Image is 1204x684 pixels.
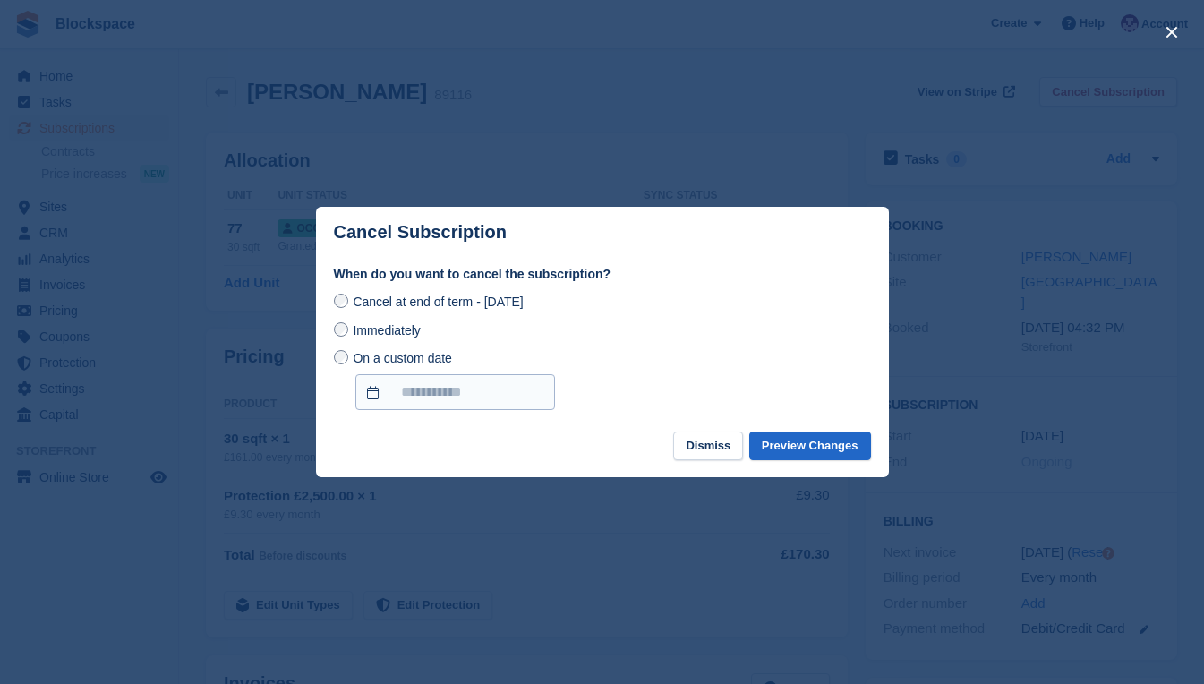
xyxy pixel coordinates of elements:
[334,294,348,308] input: Cancel at end of term - [DATE]
[334,322,348,337] input: Immediately
[1157,18,1186,47] button: close
[749,432,871,461] button: Preview Changes
[353,323,420,338] span: Immediately
[673,432,743,461] button: Dismiss
[353,295,523,309] span: Cancel at end of term - [DATE]
[334,265,871,284] label: When do you want to cancel the subscription?
[353,351,452,365] span: On a custom date
[355,374,555,410] input: On a custom date
[334,222,507,243] p: Cancel Subscription
[334,350,348,364] input: On a custom date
